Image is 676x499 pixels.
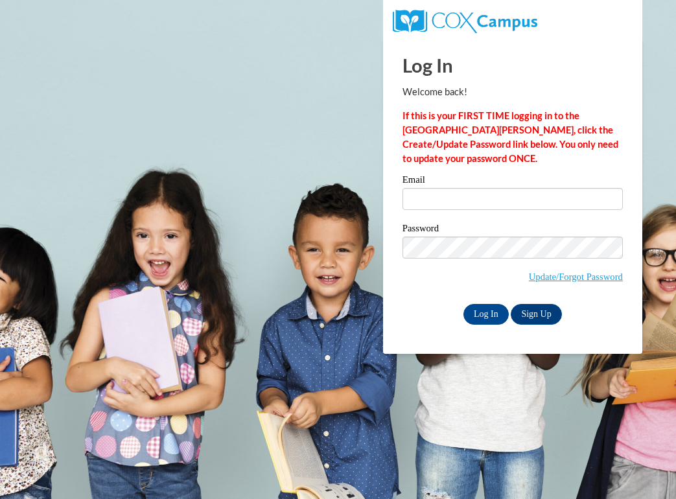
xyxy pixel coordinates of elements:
[402,85,623,99] p: Welcome back!
[511,304,561,325] a: Sign Up
[529,272,623,282] a: Update/Forgot Password
[393,10,537,33] img: COX Campus
[393,15,537,26] a: COX Campus
[402,175,623,188] label: Email
[463,304,509,325] input: Log In
[402,52,623,78] h1: Log In
[402,110,618,164] strong: If this is your FIRST TIME logging in to the [GEOGRAPHIC_DATA][PERSON_NAME], click the Create/Upd...
[402,224,623,237] label: Password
